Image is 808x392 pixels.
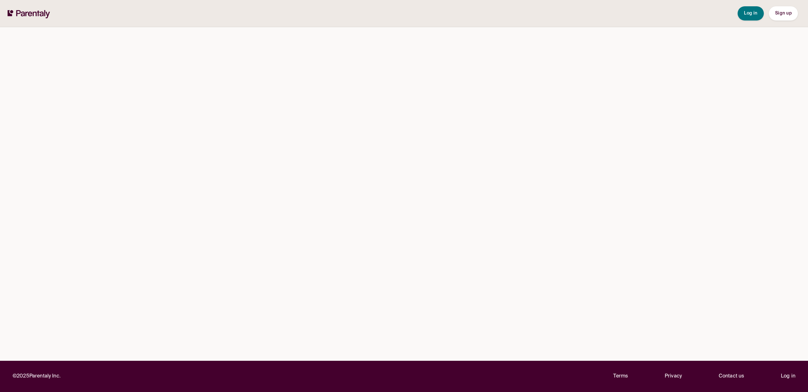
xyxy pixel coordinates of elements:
[769,6,798,20] button: Sign up
[719,372,744,381] p: Contact us
[775,11,792,15] span: Sign up
[744,11,757,15] span: Log in
[13,372,61,381] p: © 2025 Parentaly Inc.
[781,372,795,381] a: Log in
[738,6,764,20] button: Log in
[665,372,682,381] a: Privacy
[613,372,628,381] a: Terms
